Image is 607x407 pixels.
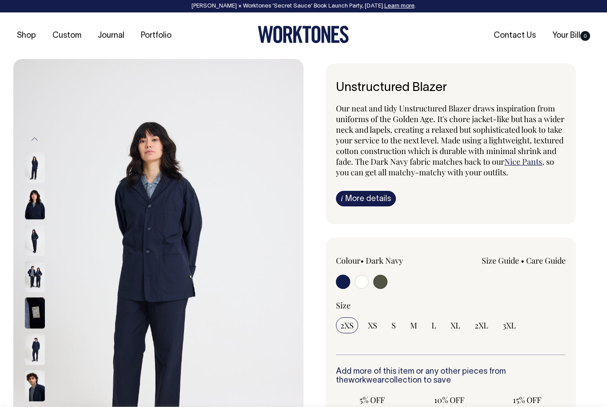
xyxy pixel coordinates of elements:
[418,395,481,405] span: 10% OFF
[446,317,465,333] input: XL
[503,320,516,331] span: 3XL
[427,317,441,333] input: L
[341,194,343,203] span: i
[363,317,382,333] input: XS
[336,317,358,333] input: 2XS
[366,255,403,266] label: Dark Navy
[410,320,417,331] span: M
[580,31,590,41] span: 0
[431,320,436,331] span: L
[9,3,598,9] div: [PERSON_NAME] × Worktones ‘Secret Sauce’ Book Launch Party, [DATE]. .
[28,129,41,149] button: Previous
[495,395,559,405] span: 15% OFF
[13,28,40,43] a: Shop
[360,255,364,266] span: •
[336,367,566,385] h6: Add more of this item or any other pieces from the collection to save
[451,320,460,331] span: XL
[49,28,85,43] a: Custom
[336,103,564,167] span: Our neat and tidy Unstructured Blazer draws inspiration from uniforms of the Golden Age. It's cho...
[387,317,400,333] input: S
[475,320,488,331] span: 2XL
[25,225,45,256] img: dark-navy
[384,4,415,9] a: Learn more
[348,377,384,384] a: workwear
[336,300,566,311] div: Size
[340,395,403,405] span: 5% OFF
[336,156,554,178] span: , so you can get all matchy-matchy with your outfits.
[526,255,566,266] a: Care Guide
[336,191,396,206] a: iMore details
[490,28,539,43] a: Contact Us
[336,255,428,266] div: Colour
[482,255,519,266] a: Size Guide
[25,297,45,328] img: dark-navy
[470,317,493,333] input: 2XL
[521,255,524,266] span: •
[137,28,175,43] a: Portfolio
[25,261,45,292] img: dark-navy
[336,81,566,95] h6: Unstructured Blazer
[549,28,594,43] a: Your Bill0
[25,188,45,219] img: dark-navy
[498,317,520,333] input: 3XL
[340,320,354,331] span: 2XS
[368,320,377,331] span: XS
[25,370,45,401] img: dark-navy
[25,152,45,183] img: dark-navy
[504,156,542,167] a: Nice Pants
[391,320,396,331] span: S
[25,334,45,365] img: dark-navy
[94,28,128,43] a: Journal
[406,317,422,333] input: M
